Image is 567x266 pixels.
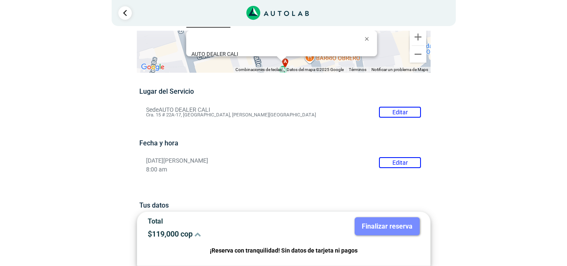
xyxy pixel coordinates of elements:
[139,62,167,73] img: Google
[146,166,421,173] p: 8:00 am
[191,51,238,57] b: AUTO DEALER CALI
[139,62,167,73] a: Abre esta zona en Google Maps (se abre en una nueva ventana)
[118,6,132,20] a: Ir al paso anterior
[139,139,428,147] h5: Fecha y hora
[246,8,309,16] a: Link al sitio de autolab
[287,67,344,72] span: Datos del mapa ©2025 Google
[283,58,287,66] span: a
[191,51,377,63] div: Cra. 15 # 22A-17, [GEOGRAPHIC_DATA], [PERSON_NAME][GEOGRAPHIC_DATA]
[355,217,420,235] button: Finalizar reserva
[146,157,421,164] p: [DATE][PERSON_NAME]
[358,29,379,49] button: Cerrar
[379,157,421,168] button: Editar
[235,67,282,73] button: Combinaciones de teclas
[410,29,426,45] button: Ampliar
[410,46,426,63] button: Reducir
[139,87,428,95] h5: Lugar del Servicio
[148,217,277,225] p: Total
[148,246,420,255] p: ¡Reserva con tranquilidad! Sin datos de tarjeta ni pagos
[371,67,428,72] a: Notificar un problema de Maps
[148,229,277,238] p: $ 119,000 cop
[349,67,366,72] a: Términos (se abre en una nueva pestaña)
[139,201,428,209] h5: Tus datos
